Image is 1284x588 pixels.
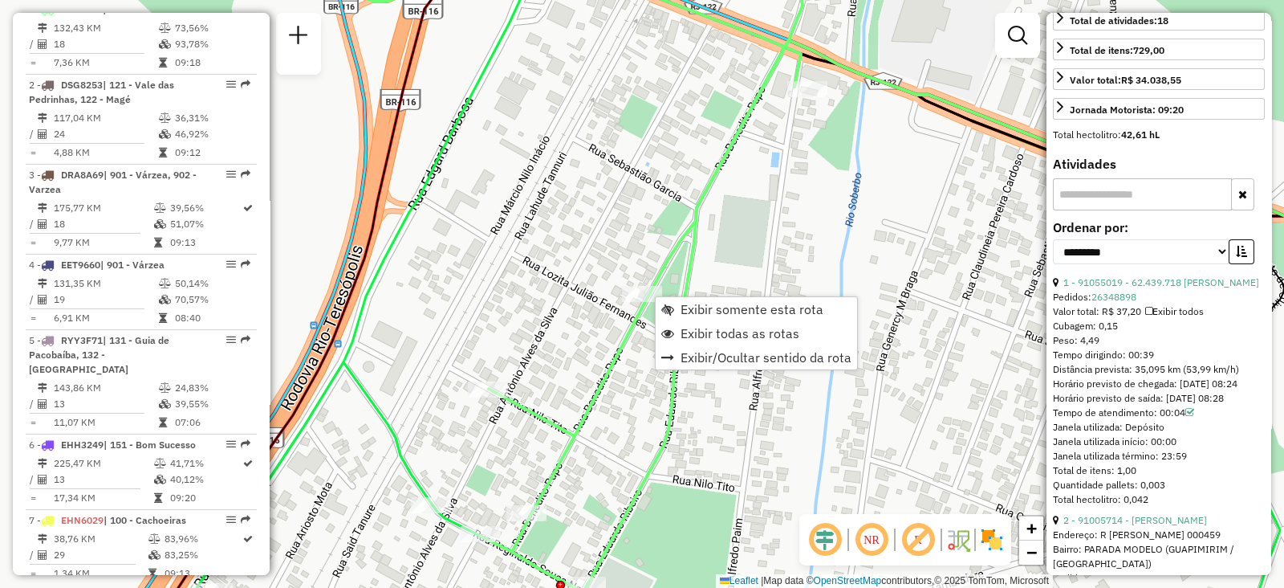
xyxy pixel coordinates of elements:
div: Pedidos: [1053,571,1265,586]
a: Zoom in [1019,517,1043,541]
td: / [29,292,37,308]
td: 17,34 KM [53,490,153,506]
td: 24 [53,126,158,142]
span: Ocultar deslocamento [806,521,844,559]
td: 50,14% [174,276,250,292]
span: | 100 - Cachoeiras [104,514,186,526]
span: Peso: 4,49 [1053,334,1099,346]
a: 26349789, 26349465 [1091,572,1186,584]
span: | 131 - Guia de Pacobaíba, 132 - [GEOGRAPHIC_DATA] [29,334,169,375]
i: % de utilização do peso [159,113,171,123]
i: % de utilização da cubagem [159,399,171,409]
span: | 901 - Várzea, 902 - Varzea [29,169,197,195]
i: Tempo total em rota [148,569,156,578]
td: 132,43 KM [53,20,158,36]
div: Tempo dirigindo: 00:39 [1053,348,1265,362]
li: Exibir/Ocultar sentido da rota [656,345,857,370]
i: Distância Total [38,203,47,213]
td: 73,56% [174,20,250,36]
a: OpenStreetMap [814,575,882,586]
i: Distância Total [38,113,47,123]
td: 7,36 KM [53,55,158,71]
td: 41,71% [169,455,242,472]
a: Zoom out [1019,541,1043,565]
div: Total hectolitro: [1053,128,1265,142]
td: 131,35 KM [53,276,158,292]
div: Jornada Motorista: 09:20 [1070,103,1184,117]
a: 2 - 91005714 - [PERSON_NAME] [1063,514,1207,526]
td: 93,78% [174,36,250,52]
i: Distância Total [38,534,47,544]
span: EET9660 [61,259,100,271]
td: / [29,126,37,142]
div: Tempo de atendimento: 00:04 [1053,406,1265,420]
i: Tempo total em rota [159,418,167,427]
i: Total de Atividades [38,475,47,484]
em: Opções [226,439,236,449]
td: 13 [53,396,158,412]
i: % de utilização da cubagem [154,475,166,484]
i: Distância Total [38,459,47,468]
td: 46,92% [174,126,250,142]
i: Rota otimizada [243,534,253,544]
td: 117,04 KM [53,110,158,126]
span: | 901 - Várzea [100,259,165,271]
i: Tempo total em rota [159,148,167,157]
a: Jornada Motorista: 09:20 [1053,98,1265,120]
i: % de utilização da cubagem [154,219,166,229]
td: = [29,145,37,161]
img: Exibir/Ocultar setores [979,527,1005,553]
em: Opções [226,515,236,525]
span: | 151 - Bom Sucesso [104,439,196,451]
td: / [29,36,37,52]
span: | 901 - Várzea [103,3,167,15]
em: Opções [226,335,236,345]
i: % de utilização do peso [148,534,160,544]
div: Quantidade pallets: 0,003 [1053,478,1265,492]
div: Horário previsto de chegada: [DATE] 08:24 [1053,377,1265,391]
i: % de utilização do peso [154,459,166,468]
span: 6 - [29,439,196,451]
span: DSG8253 [61,79,103,91]
i: % de utilização da cubagem [159,295,171,304]
span: Ocultar NR [852,521,891,559]
td: 09:13 [169,235,242,251]
td: / [29,547,37,563]
a: Nova sessão e pesquisa [282,19,315,55]
td: = [29,414,37,431]
span: 7 - [29,514,186,526]
a: Exibir filtros [1002,19,1034,51]
td: = [29,310,37,326]
span: Exibir rótulo [899,521,937,559]
td: 39,55% [174,396,250,412]
a: Com service time [1185,406,1194,419]
td: 36,31% [174,110,250,126]
i: Distância Total [38,279,47,288]
div: Pedidos: [1053,290,1265,304]
i: Distância Total [38,23,47,33]
span: 5 - [29,334,169,375]
i: % de utilização do peso [154,203,166,213]
td: 4,88 KM [53,145,158,161]
i: Rota otimizada [243,203,253,213]
i: % de utilização do peso [159,279,171,288]
span: 3 - [29,169,197,195]
a: Total de atividades:18 [1053,9,1265,31]
span: 2 - [29,79,174,105]
span: Cubagem: 0,15 [1053,320,1118,332]
li: Exibir somente esta rota [656,297,857,321]
em: Rota exportada [241,335,250,345]
td: 09:20 [169,490,242,506]
div: Janela utilizada término: 23:59 [1053,449,1265,463]
div: Total de itens: [1070,43,1164,58]
em: Rota exportada [241,259,250,269]
i: % de utilização do peso [159,23,171,33]
td: 07:06 [174,414,250,431]
td: 83,25% [164,547,242,563]
em: Opções [226,169,236,179]
td: = [29,55,37,71]
label: Ordenar por: [1053,218,1265,237]
em: Opções [226,259,236,269]
td: 09:18 [174,55,250,71]
span: DRA8A69 [61,169,104,181]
